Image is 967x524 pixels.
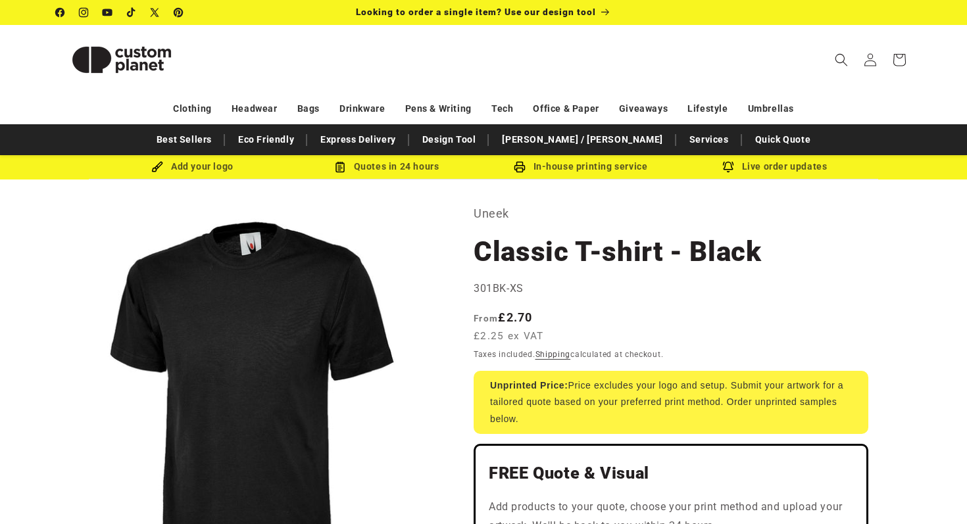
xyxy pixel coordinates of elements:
[722,161,734,173] img: Order updates
[535,350,571,359] a: Shipping
[474,203,868,224] p: Uneek
[314,128,403,151] a: Express Delivery
[405,97,472,120] a: Pens & Writing
[150,128,218,151] a: Best Sellers
[687,97,728,120] a: Lifestyle
[474,234,868,270] h1: Classic T-shirt - Black
[514,161,526,173] img: In-house printing
[474,310,533,324] strong: £2.70
[533,97,599,120] a: Office & Paper
[474,313,498,323] span: From
[474,282,524,295] span: 301BK-XS
[490,380,568,391] strong: Unprinted Price:
[491,97,513,120] a: Tech
[827,45,856,74] summary: Search
[51,25,193,94] a: Custom Planet
[297,97,320,120] a: Bags
[56,30,187,89] img: Custom Planet
[151,161,163,173] img: Brush Icon
[683,128,735,151] a: Services
[619,97,668,120] a: Giveaways
[334,161,346,173] img: Order Updates Icon
[484,158,678,175] div: In-house printing service
[416,128,483,151] a: Design Tool
[232,128,301,151] a: Eco Friendly
[749,128,818,151] a: Quick Quote
[339,97,385,120] a: Drinkware
[495,128,669,151] a: [PERSON_NAME] / [PERSON_NAME]
[678,158,872,175] div: Live order updates
[173,97,212,120] a: Clothing
[356,7,596,17] span: Looking to order a single item? Use our design tool
[474,329,544,344] span: £2.25 ex VAT
[474,371,868,434] div: Price excludes your logo and setup. Submit your artwork for a tailored quote based on your prefer...
[748,97,794,120] a: Umbrellas
[489,463,853,484] h2: FREE Quote & Visual
[289,158,484,175] div: Quotes in 24 hours
[474,348,868,361] div: Taxes included. calculated at checkout.
[232,97,278,120] a: Headwear
[95,158,289,175] div: Add your logo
